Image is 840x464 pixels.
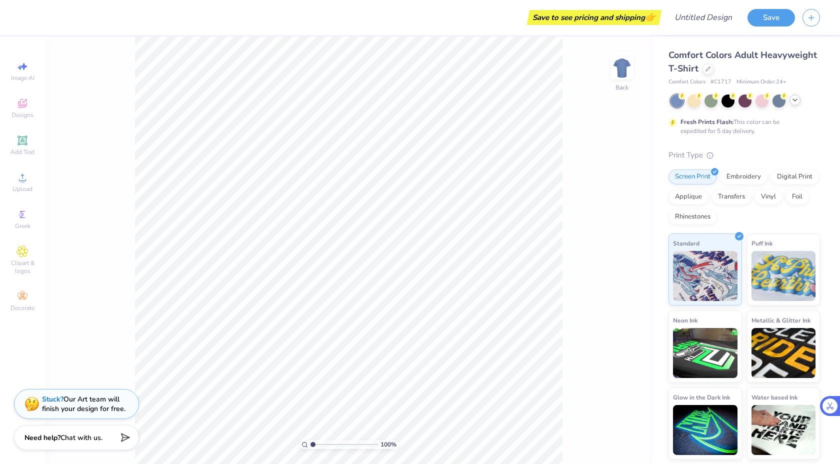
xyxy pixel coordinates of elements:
div: Embroidery [720,169,767,184]
span: Minimum Order: 24 + [736,78,786,86]
div: Rhinestones [668,209,717,224]
input: Untitled Design [666,7,740,27]
img: Puff Ink [751,251,816,301]
span: Comfort Colors [668,78,705,86]
strong: Fresh Prints Flash: [680,118,733,126]
span: # C1717 [710,78,731,86]
span: Image AI [11,74,34,82]
img: Water based Ink [751,405,816,455]
div: Save to see pricing and shipping [529,10,659,25]
span: Neon Ink [673,315,697,325]
div: This color can be expedited for 5 day delivery. [680,117,803,135]
strong: Stuck? [42,394,63,404]
img: Standard [673,251,737,301]
span: 100 % [380,440,396,449]
div: Transfers [711,189,751,204]
div: Screen Print [668,169,717,184]
strong: Need help? [24,433,60,442]
div: Vinyl [754,189,782,204]
div: Applique [668,189,708,204]
span: Water based Ink [751,392,797,402]
span: Puff Ink [751,238,772,248]
span: Designs [11,111,33,119]
span: Comfort Colors Adult Heavyweight T-Shirt [668,49,817,74]
span: Glow in the Dark Ink [673,392,730,402]
span: Greek [15,222,30,230]
button: Save [747,9,795,26]
span: 👉 [645,11,656,23]
div: Digital Print [770,169,819,184]
img: Back [612,58,632,78]
div: Foil [785,189,809,204]
img: Neon Ink [673,328,737,378]
span: Decorate [10,304,34,312]
img: Glow in the Dark Ink [673,405,737,455]
img: Metallic & Glitter Ink [751,328,816,378]
div: Our Art team will finish your design for free. [42,394,125,413]
span: Chat with us. [60,433,102,442]
span: Metallic & Glitter Ink [751,315,810,325]
div: Print Type [668,149,820,161]
span: Add Text [10,148,34,156]
span: Clipart & logos [5,259,40,275]
span: Upload [12,185,32,193]
span: Standard [673,238,699,248]
div: Back [615,83,628,92]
